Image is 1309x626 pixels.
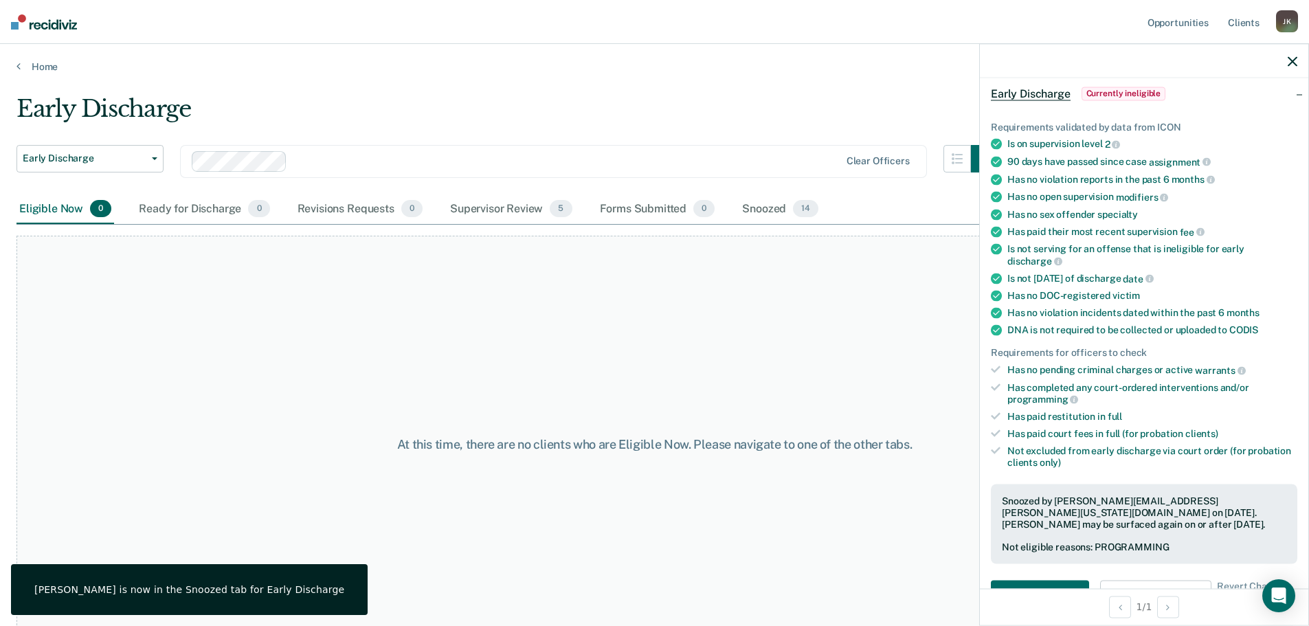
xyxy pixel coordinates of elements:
span: months [1172,174,1215,185]
div: At this time, there are no clients who are Eligible Now. Please navigate to one of the other tabs. [336,437,974,452]
div: Has completed any court-ordered interventions and/or [1007,381,1297,405]
div: Has no violation reports in the past 6 [1007,173,1297,186]
span: 2 [1105,139,1121,150]
div: Supervisor Review [447,194,575,225]
div: Is on supervision level [1007,138,1297,150]
button: Navigate to form [991,581,1089,608]
span: Early Discharge [23,153,146,164]
a: Home [16,60,1293,73]
div: Early Discharge [16,95,998,134]
div: Early DischargeCurrently ineligible [980,71,1308,115]
div: Forms Submitted [597,194,718,225]
div: Not excluded from early discharge via court order (for probation clients [1007,445,1297,468]
span: Early Discharge [991,87,1071,100]
button: Previous Opportunity [1109,596,1131,618]
span: 5 [550,200,572,218]
span: warrants [1195,364,1246,375]
button: Next Opportunity [1157,596,1179,618]
div: Has no open supervision [1007,191,1297,203]
div: Has no pending criminal charges or active [1007,364,1297,377]
span: date [1123,273,1153,284]
div: Clear officers [847,155,910,167]
div: 90 days have passed since case [1007,155,1297,168]
div: Requirements validated by data from ICON [991,121,1297,133]
span: 14 [793,200,818,218]
span: assignment [1149,156,1211,167]
div: Not eligible reasons: PROGRAMMING [1002,541,1286,553]
div: Eligible Now [16,194,114,225]
div: Has paid court fees in full (for probation [1007,427,1297,439]
div: Snoozed by [PERSON_NAME][EMAIL_ADDRESS][PERSON_NAME][US_STATE][DOMAIN_NAME] on [DATE]. [PERSON_NA... [1002,495,1286,530]
span: 0 [401,200,423,218]
span: fee [1180,226,1205,237]
div: Has paid their most recent supervision [1007,225,1297,238]
span: Currently ineligible [1082,87,1166,100]
span: 0 [90,200,111,218]
span: months [1227,307,1260,318]
span: clients) [1185,427,1218,438]
span: programming [1007,394,1078,405]
span: modifiers [1116,191,1169,202]
div: Is not [DATE] of discharge [1007,272,1297,284]
div: Has no violation incidents dated within the past 6 [1007,307,1297,319]
span: full [1108,411,1122,422]
span: 0 [693,200,715,218]
span: discharge [1007,255,1062,266]
span: specialty [1097,208,1138,219]
div: Requirements for officers to check [991,347,1297,359]
div: Ready for Discharge [136,194,272,225]
div: Has no sex offender [1007,208,1297,220]
div: 1 / 1 [980,588,1308,625]
div: Has paid restitution in [1007,411,1297,423]
a: Navigate to form link [991,581,1095,608]
span: 0 [248,200,269,218]
div: Is not serving for an offense that is ineligible for early [1007,243,1297,267]
div: Snoozed [739,194,821,225]
div: Open Intercom Messenger [1262,579,1295,612]
div: J K [1276,10,1298,32]
button: Update Eligibility [1100,581,1211,608]
div: Revisions Requests [295,194,425,225]
div: DNA is not required to be collected or uploaded to [1007,324,1297,336]
div: Has no DOC-registered [1007,290,1297,302]
img: Recidiviz [11,14,77,30]
div: [PERSON_NAME] is now in the Snoozed tab for Early Discharge [34,583,344,596]
span: CODIS [1229,324,1258,335]
span: Revert Changes [1217,581,1288,608]
span: only) [1040,456,1061,467]
span: victim [1112,290,1140,301]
